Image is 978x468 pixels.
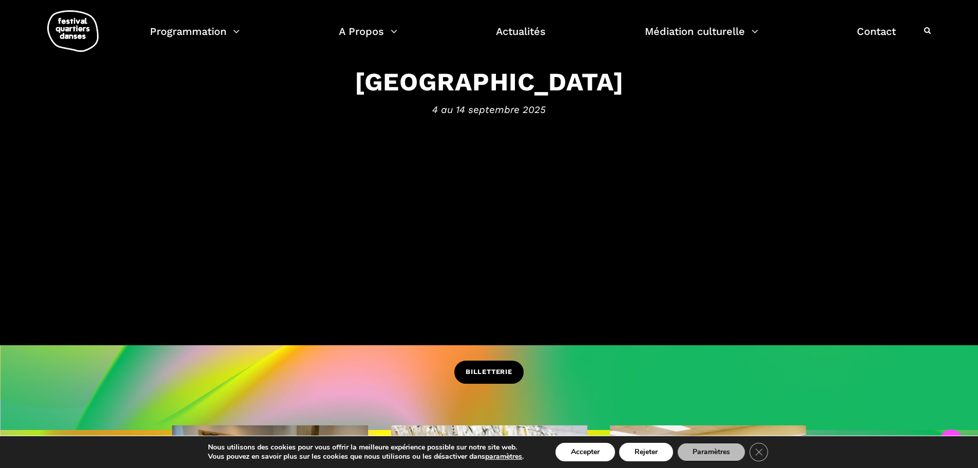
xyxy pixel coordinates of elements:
[466,367,512,378] span: BILLETTERIE
[171,102,808,117] span: 4 au 14 septembre 2025
[150,23,240,53] a: Programmation
[339,23,397,53] a: A Propos
[208,443,524,452] p: Nous utilisons des cookies pour vous offrir la meilleure expérience possible sur notre site web.
[555,443,615,461] button: Accepter
[645,23,758,53] a: Médiation culturelle
[677,443,745,461] button: Paramètres
[750,443,768,461] button: Close GDPR Cookie Banner
[208,452,524,461] p: Vous pouvez en savoir plus sur les cookies que nous utilisons ou les désactiver dans .
[171,36,808,97] h3: Festival de danse contemporaine à [GEOGRAPHIC_DATA]
[485,452,522,461] button: paramètres
[619,443,673,461] button: Rejeter
[454,361,524,384] a: BILLETTERIE
[496,23,546,53] a: Actualités
[47,10,99,52] img: logo-fqd-med
[857,23,896,53] a: Contact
